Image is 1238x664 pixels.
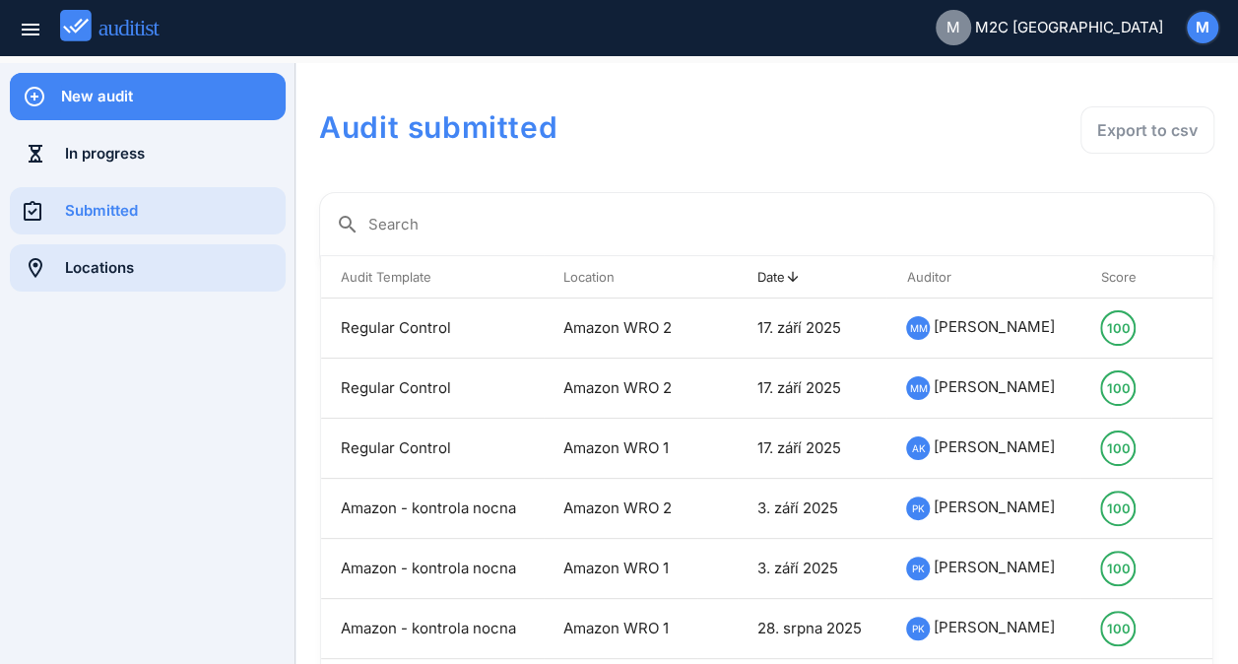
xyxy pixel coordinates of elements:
th: : Not sorted. [1171,256,1212,299]
span: MM [909,317,927,339]
span: [PERSON_NAME] [933,317,1054,336]
div: Export to csv [1097,118,1198,142]
th: Auditor: Not sorted. Activate to sort ascending. [886,256,1080,299]
span: [PERSON_NAME] [933,377,1054,396]
td: 3. září 2025 [738,539,886,599]
i: menu [19,18,42,41]
span: AK [911,437,925,459]
div: Locations [65,257,286,279]
div: New audit [61,86,286,107]
div: 100 [1106,493,1130,524]
input: Search [368,209,1198,240]
td: Amazon WRO 1 [544,539,697,599]
i: search [336,213,359,236]
span: M [1196,17,1209,39]
div: 100 [1106,312,1130,344]
td: 17. září 2025 [738,419,886,479]
span: [PERSON_NAME] [933,618,1054,636]
td: Amazon - kontrola nocna [321,539,544,599]
td: Amazon - kontrola nocna [321,599,544,659]
span: M [946,17,960,39]
th: Date: Sorted descending. Activate to remove sorting. [738,256,886,299]
div: 100 [1106,613,1130,644]
span: M2C [GEOGRAPHIC_DATA] [975,17,1163,39]
th: : Not sorted. [697,256,738,299]
div: 100 [1106,553,1130,584]
td: Amazon WRO 2 [544,299,697,359]
th: Audit Template: Not sorted. Activate to sort ascending. [321,256,544,299]
td: Amazon WRO 2 [544,479,697,539]
td: 3. září 2025 [738,479,886,539]
td: 17. září 2025 [738,359,886,419]
th: Location: Not sorted. Activate to sort ascending. [544,256,697,299]
td: Regular Control [321,299,544,359]
div: In progress [65,143,286,165]
a: Submitted [10,187,286,234]
a: Locations [10,244,286,292]
span: PK [912,558,925,579]
a: In progress [10,130,286,177]
div: Submitted [65,200,286,222]
td: 17. září 2025 [738,299,886,359]
i: arrow_upward [785,269,801,285]
span: [PERSON_NAME] [933,437,1054,456]
td: Amazon - kontrola nocna [321,479,544,539]
span: PK [912,618,925,639]
button: M [1185,10,1220,45]
td: Amazon WRO 2 [544,359,697,419]
td: Regular Control [321,419,544,479]
span: [PERSON_NAME] [933,558,1054,576]
td: Regular Control [321,359,544,419]
td: Amazon WRO 1 [544,599,697,659]
div: 100 [1106,432,1130,464]
button: Export to csv [1080,106,1214,154]
span: PK [912,498,925,519]
h1: Audit submitted [319,106,856,148]
span: MM [909,377,927,399]
td: Amazon WRO 1 [544,419,697,479]
img: auditist_logo_new.svg [60,10,177,42]
th: Score: Not sorted. Activate to sort ascending. [1080,256,1171,299]
div: 100 [1106,372,1130,404]
td: 28. srpna 2025 [738,599,886,659]
span: [PERSON_NAME] [933,498,1054,516]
